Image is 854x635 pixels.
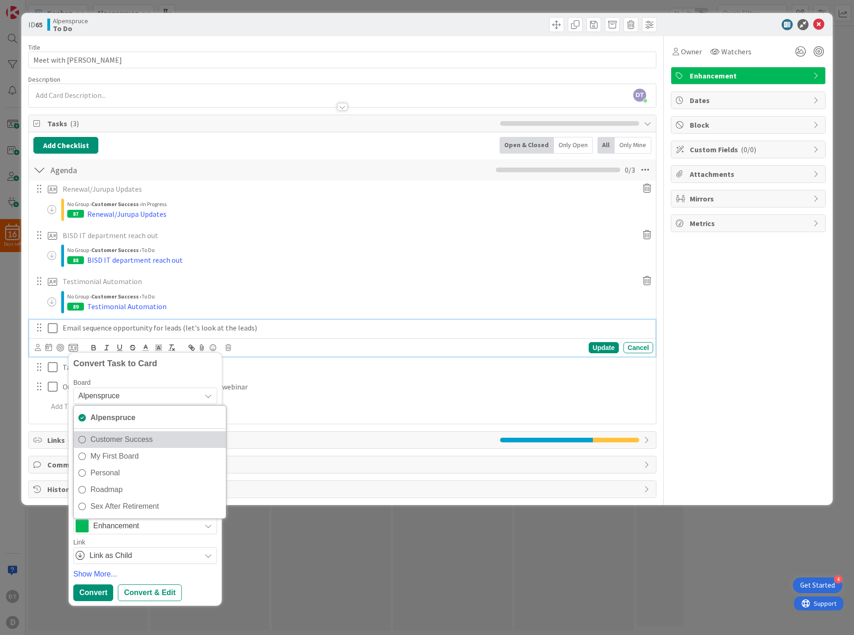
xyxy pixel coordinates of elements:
[67,293,91,300] span: No Group ›
[500,137,554,154] div: Open & Closed
[73,539,85,545] span: Link
[141,246,154,253] span: To Do
[47,118,495,129] span: Tasks
[91,201,141,207] b: Customer Success ›
[589,342,619,353] div: Update
[118,584,181,601] div: Convert & Edit
[90,411,221,425] span: Alpenspruce
[67,256,84,264] div: 88
[74,465,226,481] a: Personal
[91,293,141,300] b: Customer Success ›
[690,119,809,130] span: Block
[28,19,43,30] span: ID
[690,95,809,106] span: Dates
[28,43,40,52] label: Title
[625,164,635,175] span: 0 / 3
[67,303,84,311] div: 89
[73,584,113,601] div: Convert
[67,246,91,253] span: No Group ›
[90,466,221,480] span: Personal
[633,89,646,102] span: DT
[74,409,226,426] a: Alpenspruce
[90,483,221,497] span: Roadmap
[623,342,653,353] div: Cancel
[681,46,702,57] span: Owner
[67,210,84,218] div: 87
[19,1,42,13] span: Support
[690,168,809,180] span: Attachments
[47,459,639,470] span: Comments
[93,519,196,532] span: Enhancement
[47,162,256,178] input: Add Checklist...
[74,448,226,465] a: My First Board
[63,184,633,194] p: Renewal/Jurupa Updates
[53,17,88,25] span: Alpenspruce
[63,382,649,392] p: Out [DATE] - need you to cover [PERSON_NAME]'s webinar
[690,70,809,81] span: Enhancement
[690,193,809,204] span: Mirrors
[70,119,79,128] span: ( 3 )
[47,434,495,446] span: Links
[74,498,226,515] a: Sex After Retirement
[90,433,221,447] span: Customer Success
[597,137,615,154] div: All
[73,569,217,580] a: Show More...
[67,201,91,207] span: No Group ›
[63,230,633,241] p: BISD IT department reach out
[53,25,88,32] b: To Do
[800,581,835,590] div: Get Started
[87,208,167,220] div: Renewal/Jurupa Updates
[793,577,842,593] div: Open Get Started checklist, remaining modules: 4
[33,137,98,154] button: Add Checklist
[90,499,221,513] span: Sex After Retirement
[615,137,651,154] div: Only Mine
[74,481,226,498] a: Roadmap
[90,449,221,463] span: My First Board
[63,276,633,287] p: Testimonial Automation
[554,137,593,154] div: Only Open
[721,46,751,57] span: Watchers
[63,323,649,333] p: Email sequence opportunity for leads (let's look at the leads)
[73,357,217,370] div: Convert Task to Card
[741,145,756,154] span: ( 0/0 )
[91,246,141,253] b: Customer Success ›
[28,75,60,84] span: Description
[73,379,90,386] span: Board
[87,301,167,312] div: Testimonial Automation
[90,549,196,562] span: Link as Child
[834,575,842,583] div: 4
[141,293,154,300] span: To Do
[690,144,809,155] span: Custom Fields
[74,431,226,448] a: Customer Success
[141,201,167,207] span: In Progress
[47,484,639,495] span: History
[28,52,656,68] input: type card name here...
[690,218,809,229] span: Metrics
[35,20,43,29] b: 65
[78,392,120,400] span: Alpenspruce
[63,362,649,373] p: Talk to [PERSON_NAME] on Sales
[68,435,77,445] span: ( 6 )
[87,254,183,266] div: BISD IT department reach out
